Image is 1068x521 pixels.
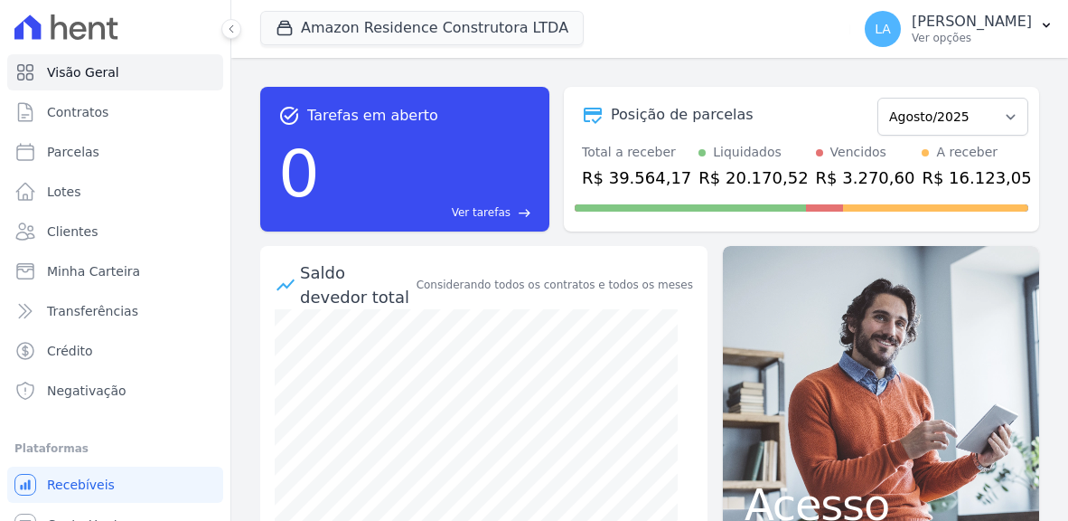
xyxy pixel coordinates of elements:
a: Transferências [7,293,223,329]
div: R$ 20.170,52 [698,166,808,190]
a: Minha Carteira [7,253,223,289]
a: Ver tarefas east [327,204,531,221]
div: Total a receber [582,143,691,162]
p: Ver opções [912,31,1032,45]
span: Clientes [47,223,98,241]
span: Ver tarefas [452,204,511,221]
span: Negativação [47,382,126,400]
div: Considerando todos os contratos e todos os meses [417,277,693,293]
div: Vencidos [830,143,886,162]
div: 0 [278,127,320,221]
a: Crédito [7,333,223,369]
div: Liquidados [713,143,782,162]
span: Recebíveis [47,476,115,494]
a: Recebíveis [7,467,223,503]
a: Clientes [7,213,223,250]
span: LA [875,23,891,35]
span: Tarefas em aberto [307,105,438,127]
div: R$ 3.270,60 [816,166,915,190]
a: Contratos [7,94,223,130]
div: Posição de parcelas [611,104,754,126]
span: Minha Carteira [47,262,140,280]
span: Parcelas [47,143,99,161]
div: R$ 39.564,17 [582,166,691,190]
a: Lotes [7,174,223,210]
span: Contratos [47,103,108,121]
div: R$ 16.123,05 [922,166,1031,190]
span: Visão Geral [47,63,119,81]
a: Visão Geral [7,54,223,90]
button: Amazon Residence Construtora LTDA [260,11,584,45]
a: Parcelas [7,134,223,170]
span: Crédito [47,342,93,360]
span: Lotes [47,183,81,201]
a: Negativação [7,373,223,409]
span: east [518,206,531,220]
span: task_alt [278,105,300,127]
div: Plataformas [14,438,216,459]
div: Saldo devedor total [300,260,413,309]
span: Transferências [47,302,138,320]
p: [PERSON_NAME] [912,13,1032,31]
button: LA [PERSON_NAME] Ver opções [850,4,1068,54]
div: A receber [936,143,998,162]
